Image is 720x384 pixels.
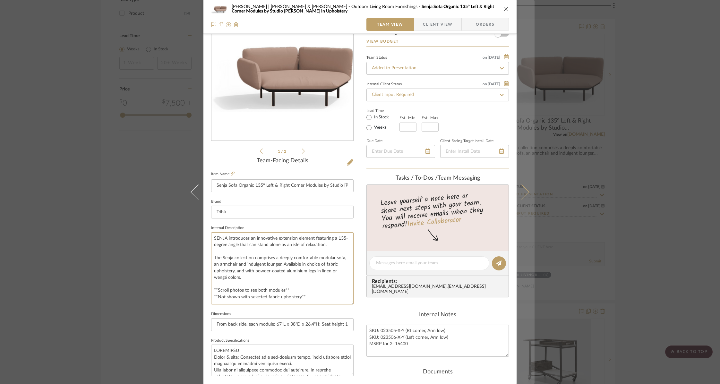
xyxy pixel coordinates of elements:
a: Invite Collaborator [407,214,462,230]
div: 0 [211,31,353,111]
label: Brand [211,200,221,203]
span: Senja Sofa Organic 135° Left & Right Corner Modules by Studio [PERSON_NAME] in Upholstery [232,4,494,13]
img: Remove from project [234,22,239,27]
input: Type to Search… [366,62,509,75]
span: Orders [469,18,501,31]
button: close [503,6,509,12]
span: / [281,149,284,153]
label: Due Date [366,140,382,143]
span: Tasks / To-Dos / [396,175,438,181]
label: In Stock [373,115,389,120]
mat-radio-group: Select item type [366,114,399,132]
div: [EMAIL_ADDRESS][DOMAIN_NAME] , [EMAIL_ADDRESS][DOMAIN_NAME] [372,284,506,294]
span: [PERSON_NAME] | [PERSON_NAME] & [PERSON_NAME] [232,4,351,9]
label: Internal Description [211,226,244,230]
label: Est. Min [399,115,416,120]
input: Enter Item Name [211,179,354,192]
div: Leave yourself a note here or share next steps with your team. You will receive emails when they ... [366,189,510,232]
span: Recipients: [372,278,506,284]
label: Weeks [373,125,387,131]
span: [DATE] [487,55,501,60]
label: Lead Time [366,108,399,114]
span: on [483,55,487,59]
span: on [483,82,487,86]
span: [DATE] [487,82,501,86]
div: Team-Facing Details [211,158,354,165]
span: Team View [377,18,403,31]
label: Dimensions [211,312,231,316]
span: Client View [423,18,452,31]
label: Item Name [211,171,235,177]
input: Enter Due Date [366,145,435,158]
div: Team Status [366,56,387,59]
span: 2 [284,149,287,153]
label: Client-Facing Target Install Date [440,140,493,143]
img: 811a2f05-ce64-40c5-96e1-737b679d67bb_48x40.jpg [211,3,227,15]
div: Internal Notes [366,311,509,319]
img: 811a2f05-ce64-40c5-96e1-737b679d67bb_436x436.jpg [211,31,353,111]
input: Enter Brand [211,206,354,218]
input: Type to Search… [366,89,509,101]
input: Enter Install Date [440,145,509,158]
span: Outdoor Living Room Furnishings [351,4,422,9]
div: Internal Client Status [366,83,402,86]
div: Documents [366,369,509,376]
label: Est. Max [422,115,439,120]
div: team Messaging [366,175,509,182]
label: Product Specifications [211,339,249,342]
input: Enter the dimensions of this item [211,318,354,331]
a: View Budget [366,39,509,44]
span: 1 [278,149,281,153]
